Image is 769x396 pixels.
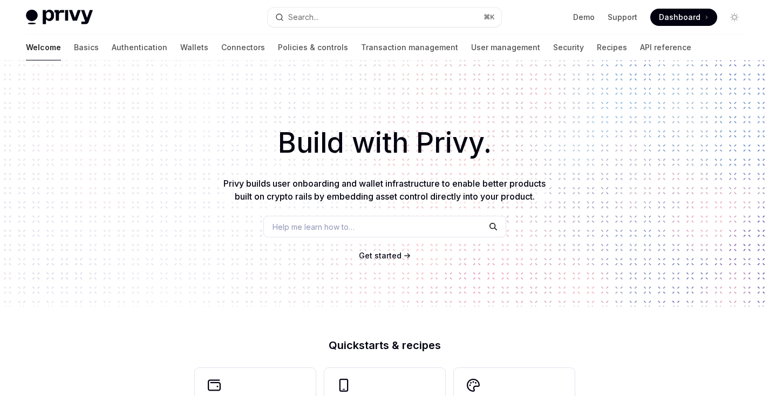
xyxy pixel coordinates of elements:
a: Policies & controls [278,35,348,60]
span: Dashboard [659,12,700,23]
a: Security [553,35,584,60]
span: ⌘ K [484,13,495,22]
a: Support [608,12,637,23]
a: Dashboard [650,9,717,26]
a: Transaction management [361,35,458,60]
a: Recipes [597,35,627,60]
span: Help me learn how to… [273,221,355,233]
a: Wallets [180,35,208,60]
a: Demo [573,12,595,23]
a: API reference [640,35,691,60]
a: Welcome [26,35,61,60]
a: Get started [359,250,401,261]
div: Search... [288,11,318,24]
h2: Quickstarts & recipes [195,340,575,351]
button: Search...⌘K [268,8,501,27]
a: User management [471,35,540,60]
h1: Build with Privy. [17,122,752,164]
a: Basics [74,35,99,60]
span: Get started [359,251,401,260]
img: light logo [26,10,93,25]
a: Connectors [221,35,265,60]
span: Privy builds user onboarding and wallet infrastructure to enable better products built on crypto ... [223,178,546,202]
a: Authentication [112,35,167,60]
button: Toggle dark mode [726,9,743,26]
